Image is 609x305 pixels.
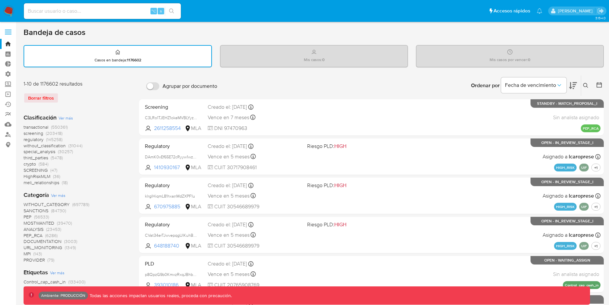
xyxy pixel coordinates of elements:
[41,294,85,297] p: Ambiente: PRODUCCIÓN
[151,8,156,14] span: ⌥
[165,7,178,16] button: search-icon
[160,8,162,14] span: s
[24,7,181,15] input: Buscar usuario o caso...
[558,8,595,14] p: luis.birchenz@mercadolibre.com
[537,8,542,14] a: Notificaciones
[494,8,530,14] span: Accesos rápidos
[88,293,232,299] p: Todas las acciones impactan usuarios reales, proceda con precaución.
[597,8,604,14] a: Salir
